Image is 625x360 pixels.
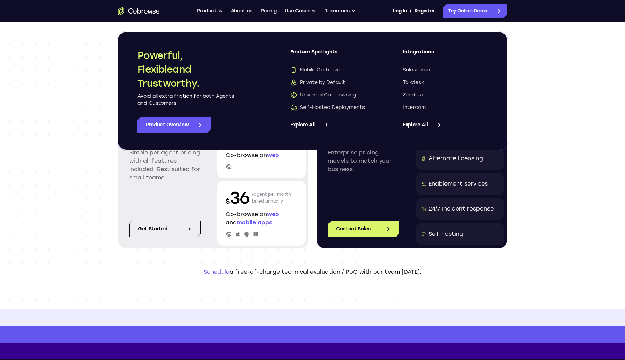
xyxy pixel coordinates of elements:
a: Schedule [203,268,230,275]
a: Try Online Demo [443,4,507,18]
p: 36 [226,187,249,209]
a: Register [415,4,435,18]
a: Intercom [403,104,487,111]
img: Self-Hosted Deployments [290,104,297,111]
span: web [267,152,279,158]
a: Private by DefaultPrivate by Default [290,79,375,86]
a: Self-Hosted DeploymentsSelf-Hosted Deployments [290,104,375,111]
img: Private by Default [290,79,297,86]
span: web [267,211,279,217]
p: Avoid all extra friction for both Agents and Customers. [137,93,235,107]
p: /agent per month billed annually [252,187,291,209]
img: Universal Co-browsing [290,92,297,98]
a: Universal Co-browsingUniversal Co-browsing [290,92,375,98]
button: Resources [324,4,356,18]
p: Co-browse on [226,151,297,160]
span: Intercom [403,104,426,111]
h2: Powerful, Flexible and Trustworthy. [137,49,235,90]
a: Contact Sales [328,221,399,237]
div: Enablement services [428,180,488,188]
img: Mobile Co-browse [290,67,297,74]
a: Log In [393,4,407,18]
span: Feature Spotlights [290,49,375,61]
a: Zendesk [403,92,487,98]
a: Explore All [403,117,487,133]
span: Zendesk [403,92,424,98]
p: Co-browse on and [226,210,297,227]
div: Alternate licensing [428,154,483,163]
p: Simple per agent pricing with all features included. Best suited for small teams. [129,148,201,182]
span: Mobile Co-browse [290,67,344,74]
a: Get started [129,221,201,237]
p: a free-of-charge technical evaluation / PoC with our team [DATE]. [118,268,507,276]
span: Self-Hosted Deployments [290,104,365,111]
a: Pricing [261,4,277,18]
a: Explore All [290,117,375,133]
span: Talkdesk [403,79,424,86]
span: mobile apps [237,219,272,226]
div: Self hosting [428,230,463,238]
span: Private by Default [290,79,345,86]
a: Go to the home page [118,7,160,15]
a: Salesforce [403,67,487,74]
p: Enterprise pricing models to match your business. [328,148,399,173]
span: Universal Co-browsing [290,92,356,98]
span: / [410,7,412,15]
a: Talkdesk [403,79,487,86]
button: Product [197,4,223,18]
span: Integrations [403,49,487,61]
div: 24/7 Incident response [428,205,494,213]
span: Salesforce [403,67,430,74]
span: $ [226,198,230,205]
a: Mobile Co-browseMobile Co-browse [290,67,375,74]
button: Use Cases [285,4,316,18]
a: Product Overview [137,117,211,133]
a: About us [231,4,252,18]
